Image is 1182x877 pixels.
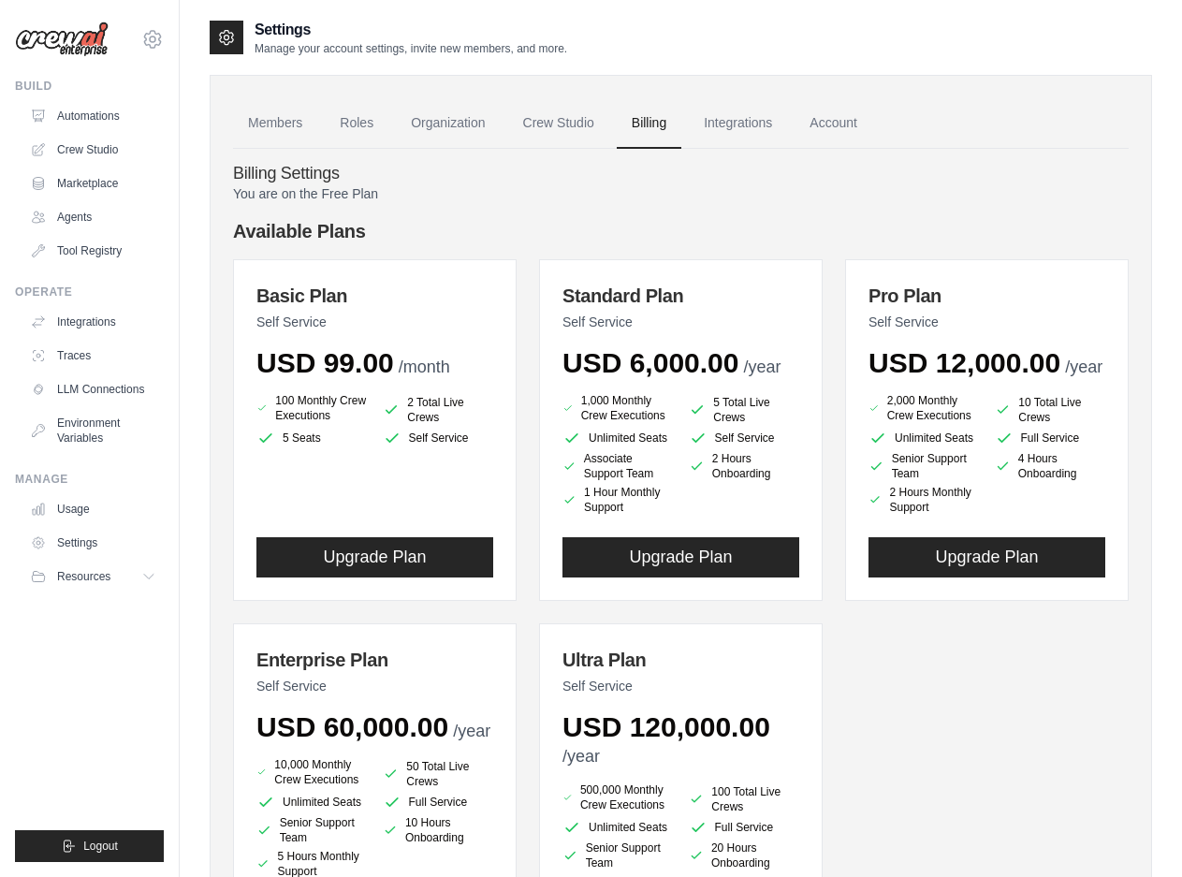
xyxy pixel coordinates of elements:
[689,451,800,481] li: 2 Hours Onboarding
[562,485,674,515] li: 1 Hour Monthly Support
[233,98,317,149] a: Members
[562,647,799,673] h3: Ultra Plan
[995,395,1106,425] li: 10 Total Live Crews
[383,395,494,425] li: 2 Total Live Crews
[562,840,674,870] li: Senior Support Team
[256,711,448,742] span: USD 60,000.00
[562,391,674,425] li: 1,000 Monthly Crew Executions
[256,429,368,447] li: 5 Seats
[256,283,493,309] h3: Basic Plan
[233,184,1129,203] p: You are on the Free Plan
[399,358,450,376] span: /month
[233,218,1129,244] h4: Available Plans
[617,98,681,149] a: Billing
[383,429,494,447] li: Self Service
[256,313,493,331] p: Self Service
[453,722,490,740] span: /year
[868,347,1060,378] span: USD 12,000.00
[256,347,394,378] span: USD 99.00
[689,784,800,814] li: 100 Total Live Crews
[689,98,787,149] a: Integrations
[689,429,800,447] li: Self Service
[83,839,118,854] span: Logout
[256,391,368,425] li: 100 Monthly Crew Executions
[562,537,799,577] button: Upgrade Plan
[15,285,164,300] div: Operate
[562,747,600,766] span: /year
[868,313,1105,331] p: Self Service
[689,395,800,425] li: 5 Total Live Crews
[383,815,494,845] li: 10 Hours Onboarding
[743,358,781,376] span: /year
[15,22,109,57] img: Logo
[22,374,164,404] a: LLM Connections
[256,677,493,695] p: Self Service
[868,537,1105,577] button: Upgrade Plan
[868,485,980,515] li: 2 Hours Monthly Support
[562,283,799,309] h3: Standard Plan
[255,41,567,56] p: Manage your account settings, invite new members, and more.
[562,451,674,481] li: Associate Support Team
[22,562,164,592] button: Resources
[1065,358,1102,376] span: /year
[995,451,1106,481] li: 4 Hours Onboarding
[256,793,368,811] li: Unlimited Seats
[383,793,494,811] li: Full Service
[22,168,164,198] a: Marketplace
[22,494,164,524] a: Usage
[689,818,800,837] li: Full Service
[562,781,674,814] li: 500,000 Monthly Crew Executions
[22,408,164,453] a: Environment Variables
[15,472,164,487] div: Manage
[396,98,500,149] a: Organization
[562,429,674,447] li: Unlimited Seats
[256,815,368,845] li: Senior Support Team
[57,569,110,584] span: Resources
[256,755,368,789] li: 10,000 Monthly Crew Executions
[995,429,1106,447] li: Full Service
[15,830,164,862] button: Logout
[508,98,609,149] a: Crew Studio
[15,79,164,94] div: Build
[22,341,164,371] a: Traces
[22,236,164,266] a: Tool Registry
[22,101,164,131] a: Automations
[22,307,164,337] a: Integrations
[562,677,799,695] p: Self Service
[22,202,164,232] a: Agents
[233,164,1129,184] h4: Billing Settings
[562,313,799,331] p: Self Service
[562,711,770,742] span: USD 120,000.00
[868,429,980,447] li: Unlimited Seats
[256,537,493,577] button: Upgrade Plan
[383,759,494,789] li: 50 Total Live Crews
[689,840,800,870] li: 20 Hours Onboarding
[22,528,164,558] a: Settings
[256,647,493,673] h3: Enterprise Plan
[868,283,1105,309] h3: Pro Plan
[22,135,164,165] a: Crew Studio
[325,98,388,149] a: Roles
[562,818,674,837] li: Unlimited Seats
[868,451,980,481] li: Senior Support Team
[795,98,872,149] a: Account
[868,391,980,425] li: 2,000 Monthly Crew Executions
[562,347,738,378] span: USD 6,000.00
[255,19,567,41] h2: Settings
